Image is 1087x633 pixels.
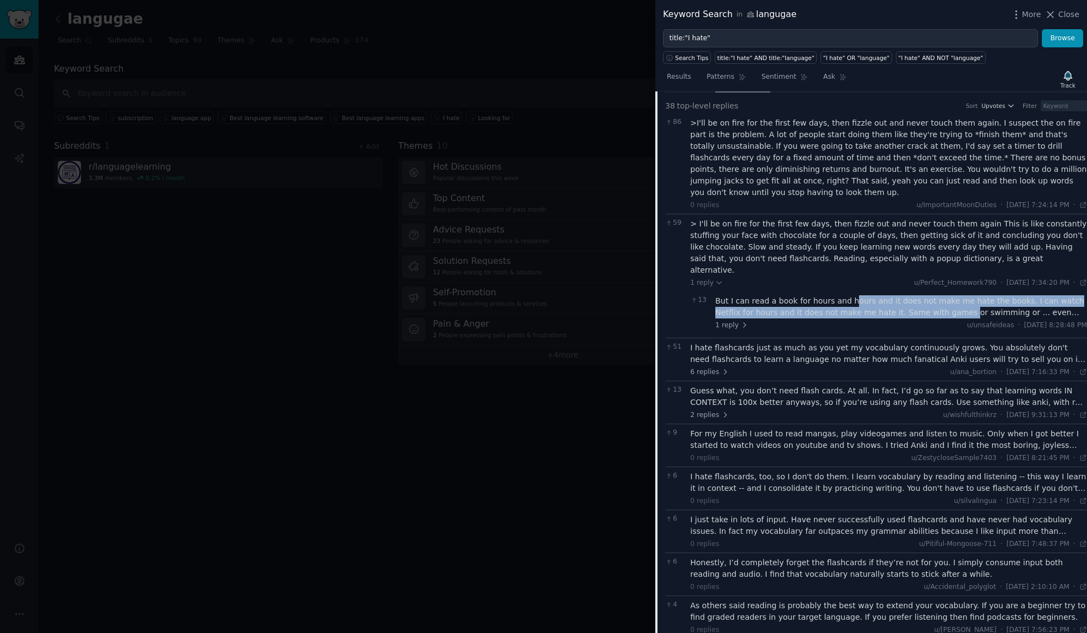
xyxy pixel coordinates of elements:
[1061,82,1075,89] div: Track
[966,102,978,110] div: Sort
[677,100,710,112] span: top-level
[713,100,738,112] span: replies
[820,51,892,64] a: "I hate" OR "language"
[715,321,748,331] span: 1 reply
[665,600,684,610] span: 4
[691,278,724,288] span: 1 reply
[758,68,812,91] a: Sentiment
[943,411,997,419] span: u/wishfulthinkrz
[715,295,1087,318] div: But I can read a book for hours and hours and it does not make me hate the books. I can watch Net...
[1000,582,1002,592] span: ·
[823,54,890,62] div: "I hate" OR "language"
[1007,453,1069,463] span: [DATE] 8:21:45 PM
[663,68,695,91] a: Results
[1001,278,1003,288] span: ·
[1073,453,1075,463] span: ·
[1007,201,1069,210] span: [DATE] 7:24:14 PM
[1010,9,1041,20] button: More
[663,51,711,64] button: Search Tips
[665,218,684,228] span: 59
[663,29,1038,48] input: Try a keyword related to your business
[1045,9,1079,20] button: Close
[715,51,817,64] a: title:"I hate" AND title:"language"
[665,557,684,567] span: 6
[911,454,997,462] span: u/ZestycloseSample7403
[675,54,709,62] span: Search Tips
[1073,496,1075,506] span: ·
[665,471,684,481] span: 6
[706,72,734,82] span: Patterns
[663,8,796,21] div: Keyword Search langugae
[954,497,996,505] span: u/silvalingua
[1073,539,1075,549] span: ·
[1073,201,1075,210] span: ·
[1001,410,1003,420] span: ·
[823,72,835,82] span: Ask
[981,102,1015,110] button: Upvotes
[665,117,684,127] span: 86
[1001,539,1003,549] span: ·
[1001,453,1003,463] span: ·
[981,102,1005,110] span: Upvotes
[1041,100,1087,111] input: Keyword
[1073,410,1075,420] span: ·
[1001,201,1003,210] span: ·
[1023,102,1037,110] div: Filter
[1042,29,1083,48] button: Browse
[691,410,729,420] span: 2 replies
[762,72,796,82] span: Sentiment
[967,321,1014,329] span: u/unsafeideas
[924,583,996,591] span: u/Accidental_polyglot
[718,54,814,62] div: title:"I hate" AND title:"language"
[896,51,986,64] a: "I hate" AND NOT "language"
[667,72,691,82] span: Results
[665,100,675,112] span: 38
[950,368,997,376] span: u/ana_bortion
[1007,410,1069,420] span: [DATE] 9:31:13 PM
[1057,68,1079,91] button: Track
[1001,367,1003,377] span: ·
[736,10,742,20] span: in
[917,201,997,209] span: u/ImportantMoonDuties
[1007,496,1069,506] span: [DATE] 7:23:14 PM
[1001,496,1003,506] span: ·
[691,295,710,305] span: 13
[919,540,997,548] span: u/Pitiful-Mongoose-711
[665,385,684,395] span: 13
[1073,278,1075,288] span: ·
[1007,367,1069,377] span: [DATE] 7:16:33 PM
[1018,321,1020,331] span: ·
[691,367,729,377] span: 6 replies
[819,68,851,91] a: Ask
[665,342,684,352] span: 51
[1007,539,1069,549] span: [DATE] 7:48:37 PM
[1006,582,1069,592] span: [DATE] 2:10:10 AM
[703,68,749,91] a: Patterns
[1024,321,1087,331] span: [DATE] 8:28:48 PM
[1007,278,1069,288] span: [DATE] 7:34:20 PM
[665,514,684,524] span: 6
[914,279,997,286] span: u/Perfect_Homework790
[898,54,983,62] div: "I hate" AND NOT "language"
[665,428,684,438] span: 9
[1073,582,1075,592] span: ·
[1073,367,1075,377] span: ·
[1022,9,1041,20] span: More
[1058,9,1079,20] span: Close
